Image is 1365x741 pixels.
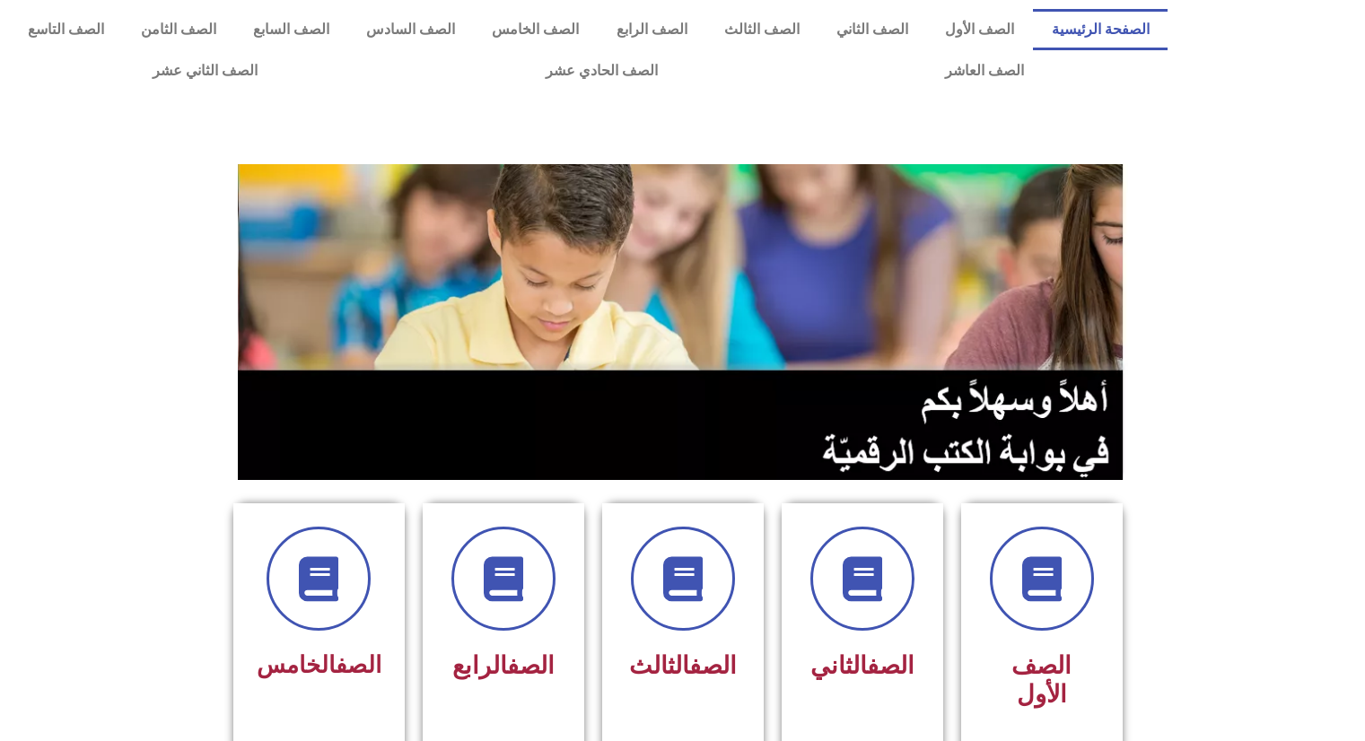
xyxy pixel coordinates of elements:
a: الصف الثامن [122,9,234,50]
a: الصف السابع [234,9,347,50]
a: الصف التاسع [9,9,122,50]
a: الصف [867,651,914,680]
a: الصف الخامس [474,9,598,50]
a: الصف الثالث [705,9,818,50]
a: الصف [689,651,737,680]
a: الصف الرابع [598,9,705,50]
span: الخامس [257,651,381,678]
span: الصف الأول [1011,651,1072,709]
a: الصفحة الرئيسية [1033,9,1168,50]
a: الصف السادس [348,9,474,50]
a: الصف الثاني عشر [9,50,401,92]
span: الثالث [629,651,737,680]
a: الصف الحادي عشر [401,50,801,92]
a: الصف [336,651,381,678]
a: الصف العاشر [801,50,1168,92]
a: الصف الأول [927,9,1033,50]
span: الرابع [452,651,555,680]
a: الصف الثاني [818,9,926,50]
span: الثاني [810,651,914,680]
a: الصف [507,651,555,680]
